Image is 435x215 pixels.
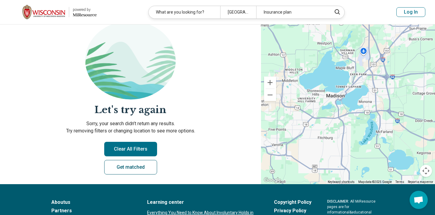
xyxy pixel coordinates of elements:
[104,142,157,156] button: Clear All Filters
[51,207,131,214] a: Partners
[264,77,276,89] button: Zoom in
[22,5,65,19] img: University of Wisconsin-Madison
[328,180,355,184] button: Keyboard shortcuts
[408,180,433,184] a: Report a map error
[220,6,256,18] div: [GEOGRAPHIC_DATA]
[263,176,282,184] img: Google
[256,6,328,18] div: Insurance plan
[73,7,97,12] div: powered by
[410,191,428,209] div: Open chat
[149,6,220,18] div: What are you looking for?
[51,199,131,206] a: Aboutus
[274,207,311,214] a: Privacy Policy
[263,176,282,184] a: Open this area in Google Maps (opens a new window)
[10,5,97,19] a: University of Wisconsin-Madisonpowered by
[264,89,276,101] button: Zoom out
[396,7,425,17] button: Log In
[358,180,392,184] span: Map data ©2025 Google
[274,199,311,206] a: Copyright Policy
[147,199,258,206] a: Learning center
[395,180,404,184] a: Terms (opens in new tab)
[327,199,348,204] span: DISCLAIMER
[420,165,432,177] button: Map camera controls
[104,160,157,174] a: Get matched
[7,103,254,117] h2: Let's try again
[7,120,254,135] p: Sorry, your search didn’t return any results. Try removing filters or changing location to see mo...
